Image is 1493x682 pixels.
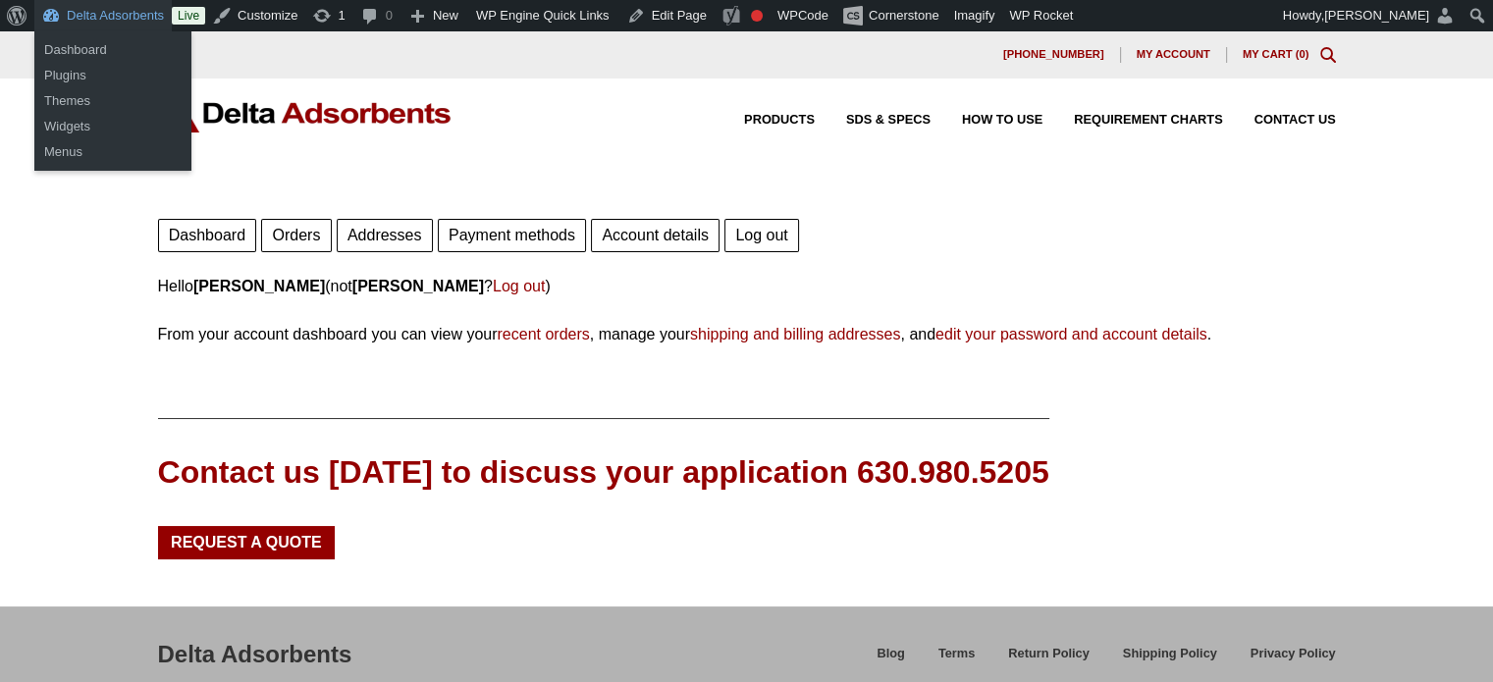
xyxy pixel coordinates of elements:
span: 0 [1299,48,1305,60]
p: Hello (not ? ) [158,273,1336,299]
p: From your account dashboard you can view your , manage your , and . [158,321,1336,347]
a: Dashboard [34,37,191,63]
span: Contact Us [1254,114,1336,127]
span: Return Policy [1008,648,1090,660]
a: Return Policy [991,643,1106,677]
nav: Account pages [158,214,1336,252]
a: Payment methods [438,219,586,252]
a: My Cart (0) [1243,48,1309,60]
strong: [PERSON_NAME] [352,278,484,294]
a: My account [1121,47,1227,63]
a: Addresses [337,219,433,252]
span: Terms [938,648,975,660]
a: Log out [724,219,799,252]
div: Toggle Modal Content [1320,47,1336,63]
a: Log out [493,278,545,294]
a: Widgets [34,114,191,139]
img: Delta Adsorbents [158,94,453,132]
a: SDS & SPECS [815,114,931,127]
a: Request a Quote [158,526,336,559]
a: How to Use [931,114,1042,127]
ul: Delta Adsorbents [34,31,191,94]
span: My account [1137,49,1210,60]
a: Themes [34,88,191,114]
a: edit your password and account details [935,326,1207,342]
span: Requirement Charts [1074,114,1222,127]
div: Contact us [DATE] to discuss your application 630.980.5205 [158,450,1049,495]
a: Contact Us [1223,114,1336,127]
a: Plugins [34,63,191,88]
span: Privacy Policy [1251,648,1336,660]
div: Delta Adsorbents [158,638,352,671]
a: recent orders [497,326,589,342]
span: How to Use [962,114,1042,127]
a: Blog [860,643,921,677]
span: [PHONE_NUMBER] [1003,49,1104,60]
a: Live [172,7,205,25]
span: SDS & SPECS [846,114,931,127]
span: Request a Quote [171,535,322,551]
span: Shipping Policy [1123,648,1217,660]
span: [PERSON_NAME] [1324,8,1429,23]
a: Privacy Policy [1234,643,1336,677]
span: Products [744,114,815,127]
span: Blog [877,648,904,660]
ul: Delta Adsorbents [34,82,191,171]
a: Menus [34,139,191,165]
a: shipping and billing addresses [690,326,900,342]
a: Orders [261,219,331,252]
strong: [PERSON_NAME] [193,278,325,294]
div: Focus keyphrase not set [751,10,763,22]
a: Account details [591,219,720,252]
a: Requirement Charts [1042,114,1222,127]
a: Shipping Policy [1106,643,1234,677]
a: Terms [922,643,991,677]
a: [PHONE_NUMBER] [987,47,1121,63]
a: Dashboard [158,219,257,252]
a: Products [713,114,815,127]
